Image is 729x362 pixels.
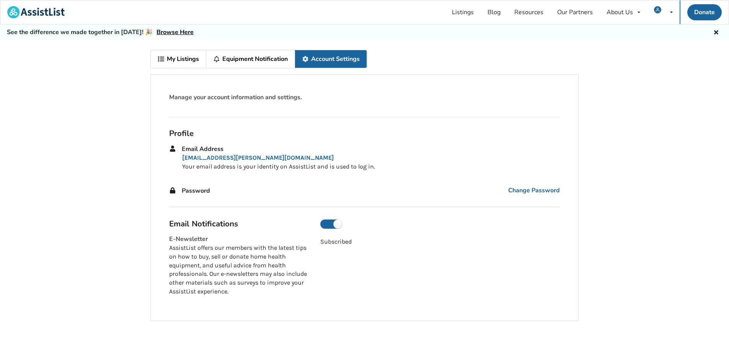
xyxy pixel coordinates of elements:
[169,128,560,138] div: Profile
[507,0,550,24] a: Resources
[169,219,308,229] div: Email Notifications
[654,6,661,13] img: user icon
[169,235,208,243] span: E-Newsletter
[550,0,600,24] a: Our Partners
[320,238,560,246] p: Subscribed
[481,0,507,24] a: Blog
[169,93,560,102] div: Manage your account information and settings.
[607,9,633,15] div: About Us
[182,187,210,195] span: Password
[687,4,722,20] a: Donate
[7,28,194,36] h5: See the difference we made together in [DATE]! 🎉
[169,244,308,296] p: AssistList offers our members with the latest tips on how to buy, sell or donate home health equi...
[295,50,367,68] a: Account Settings
[182,145,223,153] span: Email Address
[206,50,295,68] a: Equipment Notification
[508,186,560,195] span: Change Password
[445,0,481,24] a: Listings
[7,6,65,18] img: assistlist-logo
[182,162,560,171] p: Your email address is your identity on AssistList and is used to log in.
[157,28,194,36] a: Browse Here
[182,154,560,162] p: [EMAIL_ADDRESS][PERSON_NAME][DOMAIN_NAME]
[151,50,206,68] a: My Listings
